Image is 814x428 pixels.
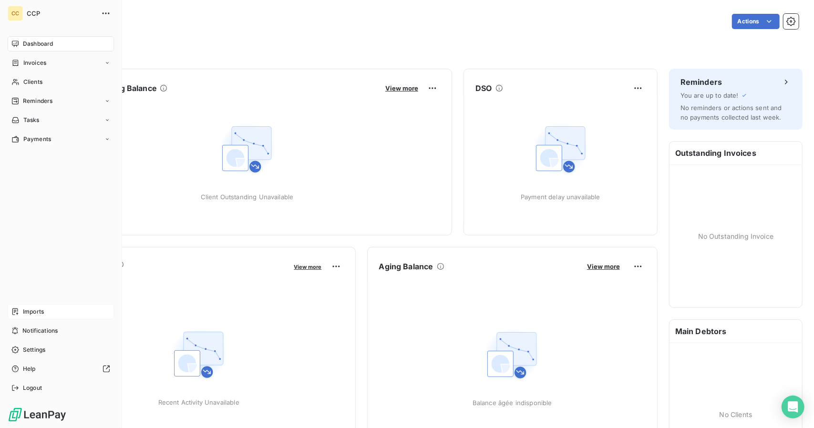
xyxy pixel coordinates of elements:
h6: Main Debtors [670,320,802,343]
span: No reminders or actions sent and no payments collected last week. [680,104,782,121]
span: Logout [23,384,42,392]
span: View more [587,263,620,270]
button: View more [291,262,325,271]
button: Actions [732,14,780,29]
h6: DSO [475,82,492,94]
span: No Clients [720,409,752,419]
span: Monthly Revenue [54,270,288,280]
span: Notifications [22,326,58,335]
div: CC [8,6,23,21]
span: View more [385,84,418,92]
span: Balance âgée indisponible [473,399,552,407]
div: Open Intercom Messenger [782,396,804,418]
span: Imports [23,307,44,316]
span: Client Outstanding Unavailable [201,193,294,201]
span: Payments [23,135,51,143]
img: Empty state [216,119,278,180]
h6: Outstanding Invoices [670,142,802,164]
span: Tasks [23,116,40,124]
h6: Aging Balance [379,261,433,272]
span: Help [23,365,36,373]
span: Invoices [23,59,46,67]
img: Logo LeanPay [8,407,67,422]
button: View more [382,84,421,92]
span: Clients [23,78,42,86]
button: View more [584,262,623,271]
span: CCP [27,10,95,17]
span: Dashboard [23,40,53,48]
span: Settings [23,346,45,354]
span: You are up to date! [680,92,739,99]
a: Help [8,361,114,377]
span: Recent Activity Unavailable [158,398,239,406]
span: Payment delay unavailable [521,193,600,201]
img: Empty state [168,324,229,385]
span: View more [294,264,322,270]
h6: Reminders [680,76,722,88]
span: No Outstanding Invoice [698,231,773,241]
span: Reminders [23,97,52,105]
img: Empty state [482,325,543,386]
img: Empty state [530,119,591,180]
